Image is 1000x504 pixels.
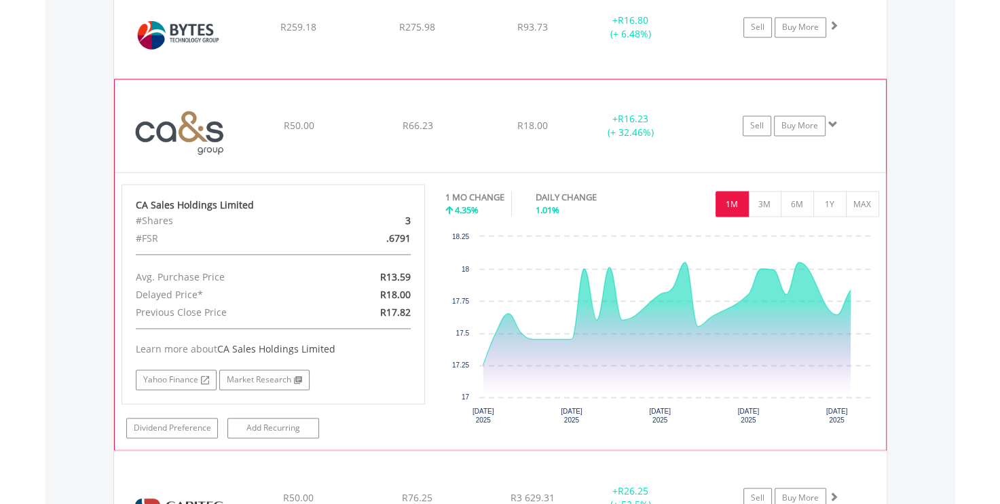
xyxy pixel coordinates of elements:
div: .6791 [322,230,421,247]
span: R3 629.31 [511,491,555,504]
span: R66.23 [402,119,432,132]
span: R26.25 [618,484,648,497]
button: 1Y [813,191,847,217]
span: 1.01% [536,204,559,216]
button: 1M [716,191,749,217]
img: EQU.ZA.CAA.png [122,96,238,168]
span: R275.98 [399,20,435,33]
span: R50.00 [283,491,314,504]
a: Sell [743,115,771,136]
span: R13.59 [380,270,411,283]
div: CA Sales Holdings Limited [136,198,411,212]
div: Chart. Highcharts interactive chart. [445,230,879,433]
div: #FSR [126,230,322,247]
text: [DATE] 2025 [561,408,582,424]
a: Buy More [774,115,826,136]
a: Add Recurring [227,418,319,438]
a: Sell [743,17,772,37]
button: 6M [781,191,814,217]
a: Dividend Preference [126,418,218,438]
div: 1 MO CHANGE [445,191,504,204]
button: 3M [748,191,781,217]
text: 17 [462,393,470,401]
text: 17.75 [452,298,469,305]
text: [DATE] 2025 [826,408,848,424]
div: Learn more about [136,342,411,356]
a: Buy More [775,17,826,37]
svg: Interactive chart [445,230,878,433]
div: Previous Close Price [126,304,322,321]
div: Delayed Price* [126,286,322,304]
span: R17.82 [380,306,411,319]
span: R16.23 [618,112,648,125]
a: Yahoo Finance [136,370,217,390]
span: R93.73 [517,20,548,33]
text: [DATE] 2025 [473,408,494,424]
text: 17.25 [452,361,469,369]
text: [DATE] 2025 [649,408,671,424]
div: #Shares [126,212,322,230]
span: R50.00 [283,119,314,132]
div: Avg. Purchase Price [126,268,322,286]
text: 17.5 [456,329,470,337]
span: R18.00 [517,119,548,132]
span: 4.35% [455,204,479,216]
a: Market Research [219,370,310,390]
div: + (+ 32.46%) [579,112,681,139]
div: 3 [322,212,421,230]
button: MAX [846,191,879,217]
span: R76.25 [402,491,432,504]
span: R16.80 [618,14,648,26]
div: DAILY CHANGE [536,191,644,204]
div: + (+ 6.48%) [580,14,682,41]
text: [DATE] 2025 [738,408,760,424]
text: 18 [462,266,470,273]
span: R259.18 [280,20,316,33]
span: R18.00 [380,288,411,301]
text: 18.25 [452,233,469,240]
span: CA Sales Holdings Limited [217,342,335,355]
